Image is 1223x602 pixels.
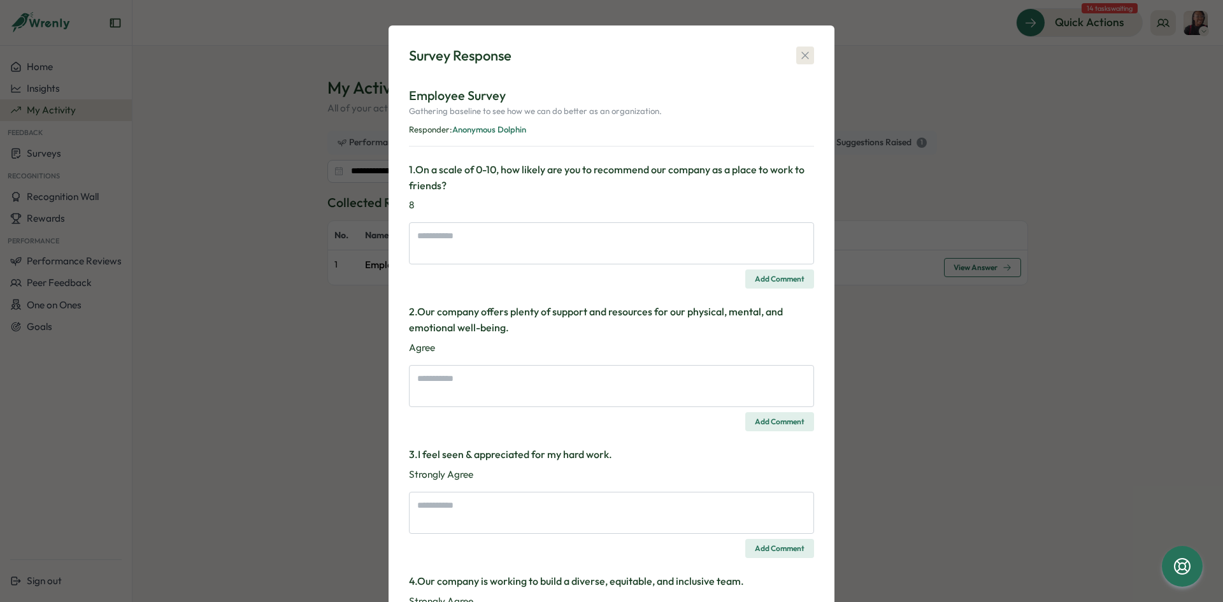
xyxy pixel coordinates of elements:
span: Responder: [409,124,452,134]
span: Add Comment [755,413,805,431]
p: Agree [409,341,814,355]
button: Add Comment [745,412,814,431]
p: 8 [409,198,814,212]
h3: 2 . Our company offers plenty of support and resources for our physical, mental, and emotional we... [409,304,814,336]
span: Anonymous Dolphin [452,124,526,134]
span: Add Comment [755,270,805,288]
h3: 4 . Our company is working to build a diverse, equitable, and inclusive team. [409,573,814,589]
button: Add Comment [745,269,814,289]
p: Employee Survey [409,86,814,106]
div: Survey Response [409,46,511,66]
p: Strongly Agree [409,468,814,482]
h3: 1 . On a scale of 0-10, how likely are you to recommend our company as a place to work to friends? [409,162,814,194]
span: Add Comment [755,540,805,557]
h3: 3 . I feel seen & appreciated for my hard work. [409,447,814,462]
p: Gathering baseline to see how we can do better as an organization. [409,106,814,122]
button: Add Comment [745,539,814,558]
